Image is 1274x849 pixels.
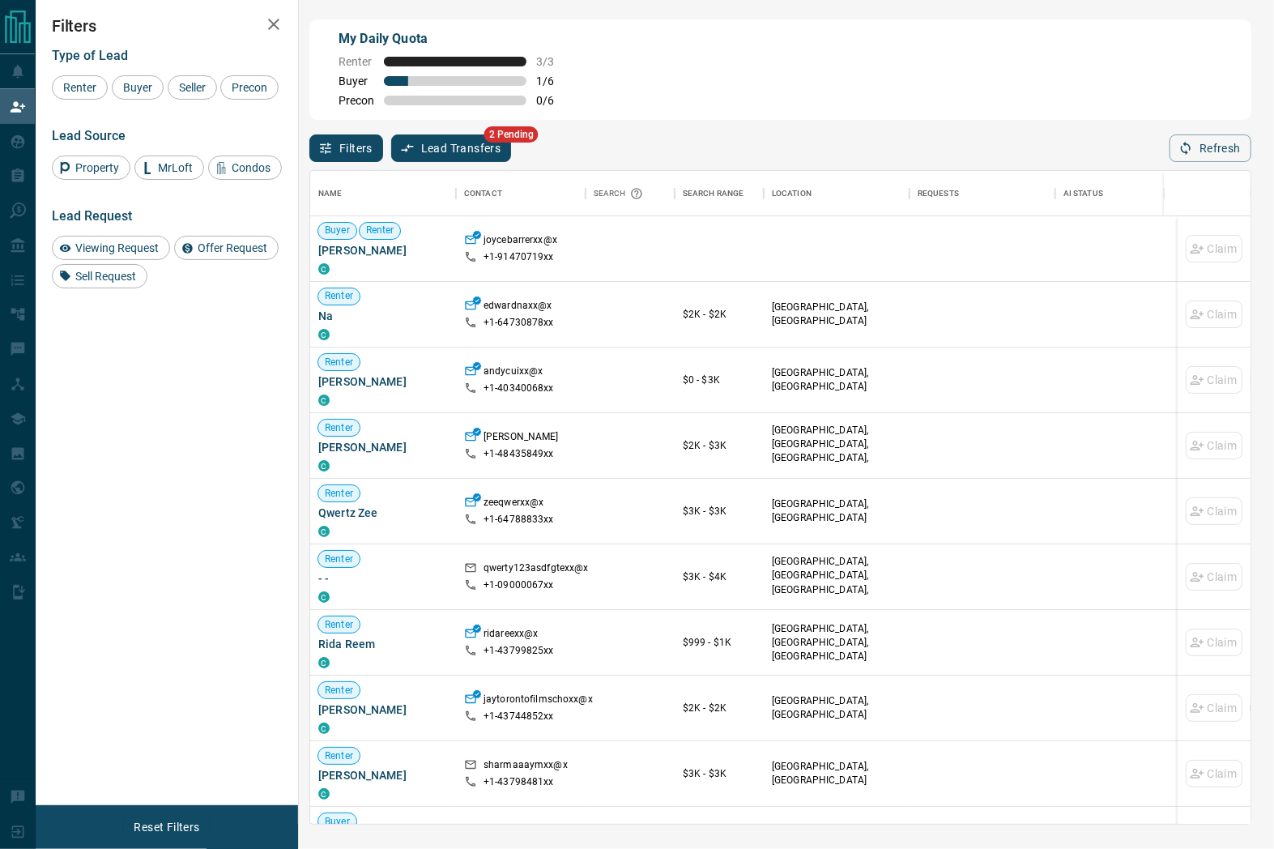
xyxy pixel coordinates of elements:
[168,75,217,100] div: Seller
[117,81,158,94] span: Buyer
[683,438,756,453] p: $2K - $3K
[339,55,374,68] span: Renter
[484,513,554,527] p: +1- 64788833xx
[174,236,279,260] div: Offer Request
[318,171,343,216] div: Name
[360,224,401,237] span: Renter
[52,48,128,63] span: Type of Lead
[683,171,744,216] div: Search Range
[484,430,559,447] p: [PERSON_NAME]
[318,552,360,566] span: Renter
[484,627,538,644] p: ridareexx@x
[484,447,554,461] p: +1- 48435849xx
[484,561,589,578] p: qwerty123asdfgtexx@x
[484,775,554,789] p: +1- 43798481xx
[484,644,554,658] p: +1- 43799825xx
[683,307,756,322] p: $2K - $2K
[484,316,554,330] p: +1- 64730878xx
[58,81,102,94] span: Renter
[536,75,572,87] span: 1 / 6
[70,270,142,283] span: Sell Request
[309,134,383,162] button: Filters
[318,723,330,734] div: condos.ca
[52,236,170,260] div: Viewing Request
[391,134,512,162] button: Lead Transfers
[536,94,572,107] span: 0 / 6
[484,496,543,513] p: zeeqwerxx@x
[318,657,330,668] div: condos.ca
[484,758,568,775] p: sharmaaaymxx@x
[220,75,279,100] div: Precon
[464,171,502,216] div: Contact
[683,570,756,584] p: $3K - $4K
[683,701,756,715] p: $2K - $2K
[318,460,330,471] div: condos.ca
[675,171,764,216] div: Search Range
[226,81,273,94] span: Precon
[683,504,756,518] p: $3K - $3K
[173,81,211,94] span: Seller
[772,760,901,787] p: [GEOGRAPHIC_DATA], [GEOGRAPHIC_DATA]
[910,171,1055,216] div: Requests
[318,591,330,603] div: condos.ca
[772,366,901,394] p: [GEOGRAPHIC_DATA], [GEOGRAPHIC_DATA]
[318,373,448,390] span: [PERSON_NAME]
[318,289,360,303] span: Renter
[484,382,554,395] p: +1- 40340068xx
[318,684,360,698] span: Renter
[318,815,356,829] span: Buyer
[484,365,543,382] p: andycuixx@x
[683,766,756,781] p: $3K - $3K
[318,224,356,237] span: Buyer
[484,693,593,710] p: jaytorontofilmschoxx@x
[594,171,647,216] div: Search
[112,75,164,100] div: Buyer
[339,94,374,107] span: Precon
[208,156,282,180] div: Condos
[70,241,164,254] span: Viewing Request
[52,16,282,36] h2: Filters
[484,126,539,143] span: 2 Pending
[484,233,557,250] p: joycebarrerxx@x
[134,156,204,180] div: MrLoft
[772,555,901,625] p: [GEOGRAPHIC_DATA], [GEOGRAPHIC_DATA], [GEOGRAPHIC_DATA], [GEOGRAPHIC_DATA] | [GEOGRAPHIC_DATA]
[456,171,586,216] div: Contact
[52,128,126,143] span: Lead Source
[70,161,125,174] span: Property
[1170,134,1251,162] button: Refresh
[318,308,448,324] span: Na
[52,264,147,288] div: Sell Request
[192,241,273,254] span: Offer Request
[772,171,812,216] div: Location
[318,636,448,652] span: Rida Reem
[318,356,360,369] span: Renter
[683,373,756,387] p: $0 - $3K
[918,171,959,216] div: Requests
[772,622,901,663] p: [GEOGRAPHIC_DATA], [GEOGRAPHIC_DATA], [GEOGRAPHIC_DATA]
[772,301,901,328] p: [GEOGRAPHIC_DATA], [GEOGRAPHIC_DATA]
[52,156,130,180] div: Property
[484,710,554,723] p: +1- 43744852xx
[318,618,360,632] span: Renter
[683,635,756,650] p: $999 - $1K
[152,161,198,174] span: MrLoft
[339,75,374,87] span: Buyer
[1063,171,1103,216] div: AI Status
[318,439,448,455] span: [PERSON_NAME]
[123,813,210,841] button: Reset Filters
[772,424,901,493] p: [GEOGRAPHIC_DATA], [GEOGRAPHIC_DATA], [GEOGRAPHIC_DATA], [GEOGRAPHIC_DATA] | [GEOGRAPHIC_DATA]
[318,421,360,435] span: Renter
[318,702,448,718] span: [PERSON_NAME]
[226,161,276,174] span: Condos
[318,263,330,275] div: condos.ca
[484,299,552,316] p: edwardnaxx@x
[318,749,360,763] span: Renter
[52,75,108,100] div: Renter
[318,395,330,406] div: condos.ca
[764,171,910,216] div: Location
[318,487,360,501] span: Renter
[310,171,456,216] div: Name
[484,578,554,592] p: +1- 09000067xx
[536,55,572,68] span: 3 / 3
[484,824,530,841] p: hbdbxx@x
